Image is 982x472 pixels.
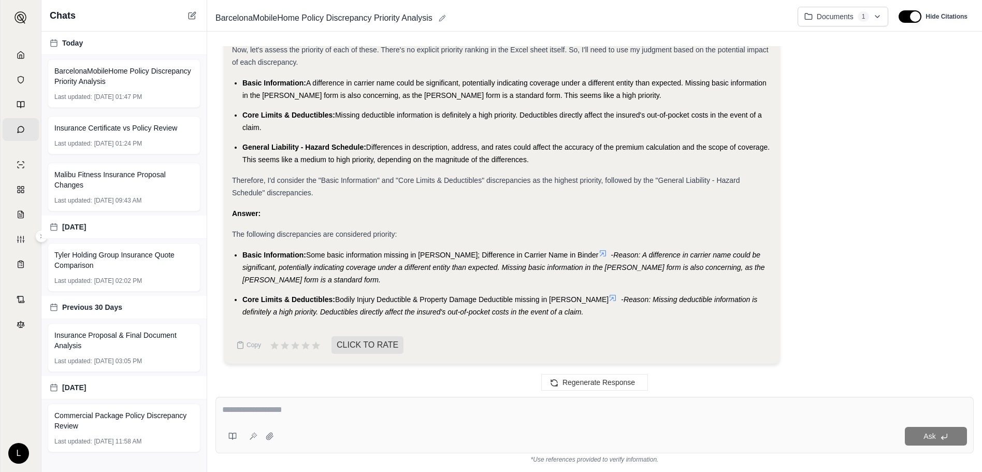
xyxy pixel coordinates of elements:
a: Policy Comparisons [3,178,39,201]
button: Documents1 [798,7,889,26]
a: Single Policy [3,153,39,176]
img: Expand sidebar [15,11,27,24]
span: Malibu Fitness Insurance Proposal Changes [54,169,194,190]
span: [DATE] 11:58 AM [94,437,142,446]
span: A difference in carrier name could be significant, potentially indicating coverage under a differ... [242,79,767,99]
span: - [621,295,624,304]
span: [DATE] [62,222,86,232]
span: Ask [923,432,935,440]
button: New Chat [186,9,198,22]
span: Core Limits & Deductibles: [242,111,335,119]
span: BarcelonaMobileHome Policy Discrepancy Priority Analysis [54,66,194,87]
span: CLICK TO RATE [331,336,403,354]
span: General Liability - Hazard Schedule: [242,143,366,151]
button: Expand sidebar [35,230,48,242]
span: 1 [858,11,870,22]
a: Chat [3,118,39,141]
span: Chats [50,8,76,23]
span: Copy [247,341,261,349]
span: [DATE] [62,382,86,393]
span: Core Limits & Deductibles: [242,295,335,304]
span: Therefore, I'd consider the "Basic Information" and "Core Limits & Deductibles" discrepancies as ... [232,176,740,197]
a: Prompt Library [3,93,39,116]
span: [DATE] 09:43 AM [94,196,142,205]
button: Regenerate Response [541,374,648,391]
span: Hide Citations [926,12,967,21]
span: Regenerate Response [562,378,635,387]
span: Insurance Proposal & Final Document Analysis [54,330,194,351]
span: BarcelonaMobileHome Policy Discrepancy Priority Analysis [211,10,437,26]
button: Ask [905,427,967,446]
span: Last updated: [54,357,92,365]
span: Some basic information missing in [PERSON_NAME]; Difference in Carrier Name in Binder [306,251,599,259]
span: [DATE] 01:47 PM [94,93,142,101]
span: Tyler Holding Group Insurance Quote Comparison [54,250,194,270]
div: Edit Title [211,10,789,26]
span: [DATE] 01:24 PM [94,139,142,148]
span: Reason: A difference in carrier name could be significant, potentially indicating coverage under ... [242,251,765,284]
a: Coverage Table [3,253,39,276]
a: Claim Coverage [3,203,39,226]
span: Bodily Injury Deductible & Property Damage Deductible missing in [PERSON_NAME] [335,295,609,304]
span: Basic Information: [242,79,306,87]
span: Basic Information: [242,251,306,259]
span: Last updated: [54,93,92,101]
span: Commercial Package Policy Discrepancy Review [54,410,194,431]
span: Insurance Certificate vs Policy Review [54,123,177,133]
span: Today [62,38,83,48]
a: Contract Analysis [3,288,39,311]
span: Differences in description, address, and rates could affect the accuracy of the premium calculati... [242,143,770,164]
strong: Answer: [232,209,261,218]
div: *Use references provided to verify information. [215,453,974,464]
span: - [611,251,614,259]
button: Copy [232,335,265,355]
span: Last updated: [54,139,92,148]
span: [DATE] 02:02 PM [94,277,142,285]
span: Last updated: [54,277,92,285]
span: Documents [817,11,854,22]
a: Legal Search Engine [3,313,39,336]
button: Expand sidebar [10,7,31,28]
span: The following discrepancies are considered priority: [232,230,397,238]
span: Missing deductible information is definitely a high priority. Deductibles directly affect the ins... [242,111,762,132]
a: Custom Report [3,228,39,251]
span: Now, let's assess the priority of each of these. There's no explicit priority ranking in the Exce... [232,46,769,66]
span: Last updated: [54,196,92,205]
span: [DATE] 03:05 PM [94,357,142,365]
a: Documents Vault [3,68,39,91]
div: L [8,443,29,464]
span: Last updated: [54,437,92,446]
span: Reason: Missing deductible information is definitely a high priority. Deductibles directly affect... [242,295,757,316]
a: Home [3,44,39,66]
span: Previous 30 Days [62,302,122,312]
